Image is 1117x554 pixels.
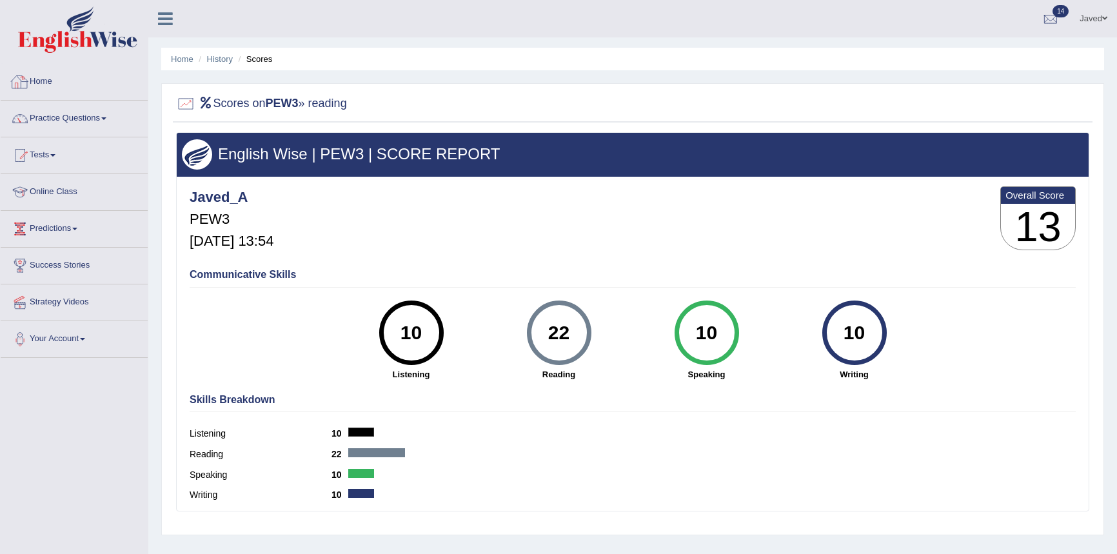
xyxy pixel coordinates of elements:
a: Home [1,64,148,96]
label: Speaking [190,468,331,482]
h3: 13 [1001,204,1075,250]
div: 22 [535,306,582,360]
img: wings.png [182,139,212,170]
a: Strategy Videos [1,284,148,317]
b: PEW3 [266,97,299,110]
label: Listening [190,427,331,440]
strong: Writing [787,368,922,381]
div: 10 [683,306,730,360]
h2: Scores on » reading [176,94,347,114]
h3: English Wise | PEW3 | SCORE REPORT [182,146,1083,163]
a: History [207,54,233,64]
strong: Listening [344,368,479,381]
a: Tests [1,137,148,170]
b: 22 [331,449,348,459]
div: 10 [388,306,435,360]
strong: Speaking [639,368,774,381]
label: Writing [190,488,331,502]
span: 14 [1053,5,1069,17]
a: Success Stories [1,248,148,280]
h5: PEW3 [190,212,273,227]
h5: [DATE] 13:54 [190,233,273,249]
li: Scores [235,53,273,65]
a: Online Class [1,174,148,206]
a: Your Account [1,321,148,353]
h4: Javed_A [190,190,273,205]
h4: Communicative Skills [190,269,1076,281]
div: 10 [831,306,878,360]
b: 10 [331,470,348,480]
a: Home [171,54,193,64]
b: Overall Score [1005,190,1071,201]
a: Practice Questions [1,101,148,133]
h4: Skills Breakdown [190,394,1076,406]
strong: Reading [491,368,626,381]
b: 10 [331,490,348,500]
label: Reading [190,448,331,461]
b: 10 [331,428,348,439]
a: Predictions [1,211,148,243]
